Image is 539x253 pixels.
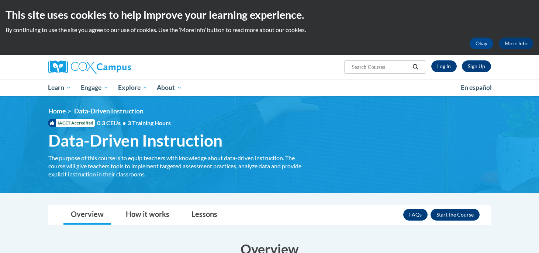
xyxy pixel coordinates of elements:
a: Register [462,60,491,72]
a: Log In [431,60,457,72]
h2: This site uses cookies to help improve your learning experience. [6,7,533,22]
a: Learn [44,79,76,96]
div: The purpose of this course is to equip teachers with knowledge about data-driven instruction. The... [48,154,303,178]
button: Enroll [431,209,480,221]
a: About [152,79,187,96]
a: Home [48,107,66,115]
span: Data-Driven Instruction [48,131,222,150]
a: Engage [76,79,113,96]
a: More Info [499,38,533,49]
span: Engage [81,83,108,92]
input: Search Courses [351,63,410,71]
span: En español [461,84,492,91]
a: FAQs [403,209,428,221]
a: Overview [63,205,111,225]
a: Lessons [184,205,225,225]
span: • [122,119,126,126]
span: IACET Accredited [48,119,95,127]
div: Main menu [37,79,502,96]
button: Okay [470,38,493,49]
span: Learn [48,83,71,92]
span: Data-Driven Instruction [74,107,144,115]
a: En español [456,80,497,95]
p: By continuing to use the site you agree to our use of cookies. Use the ‘More info’ button to read... [6,26,533,34]
span: 0.3 CEUs [97,119,171,127]
span: 3 Training Hours [128,119,171,126]
a: How it works [118,205,177,225]
a: Explore [113,79,152,96]
span: Explore [118,83,148,92]
button: Search [410,63,421,71]
a: Cox Campus [48,60,189,74]
span: About [157,83,182,92]
img: Cox Campus [48,60,131,74]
